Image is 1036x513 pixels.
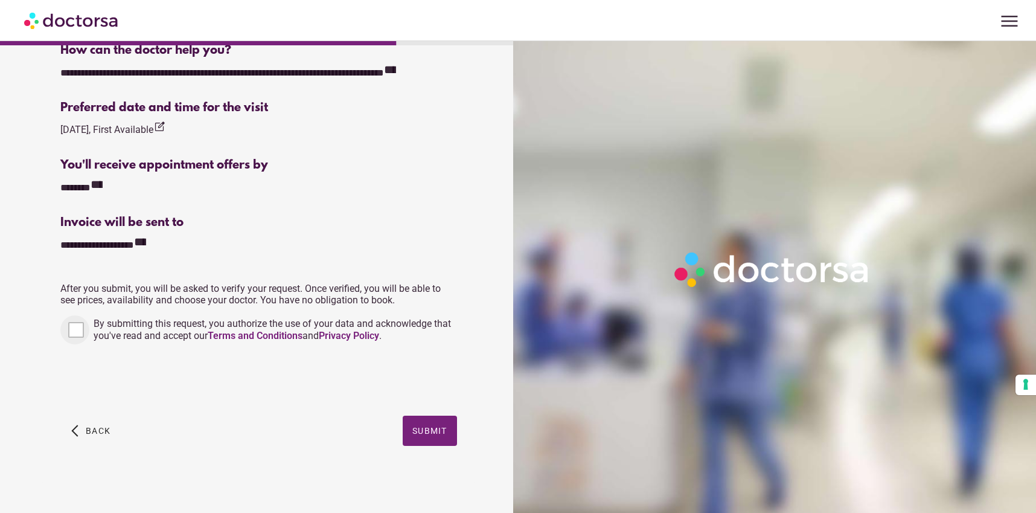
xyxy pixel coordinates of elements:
p: After you submit, you will be asked to verify your request. Once verified, you will be able to se... [60,283,456,306]
a: Terms and Conditions [208,330,302,341]
div: You'll receive appointment offers by [60,158,456,172]
button: Your consent preferences for tracking technologies [1015,375,1036,395]
iframe: reCAPTCHA [60,357,244,404]
button: arrow_back_ios Back [66,416,115,446]
img: Doctorsa.com [24,7,120,34]
span: By submitting this request, you authorize the use of your data and acknowledge that you've read a... [94,318,451,341]
button: Submit [403,416,457,446]
div: [DATE], First Available [60,121,165,137]
a: Privacy Policy [319,330,379,341]
i: edit_square [153,121,165,133]
div: Invoice will be sent to [60,216,456,230]
span: Back [86,426,110,436]
span: Submit [412,426,447,436]
span: menu [998,10,1021,33]
img: Logo-Doctorsa-trans-White-partial-flat.png [669,247,876,292]
div: How can the doctor help you? [60,44,456,57]
div: Preferred date and time for the visit [60,101,456,115]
